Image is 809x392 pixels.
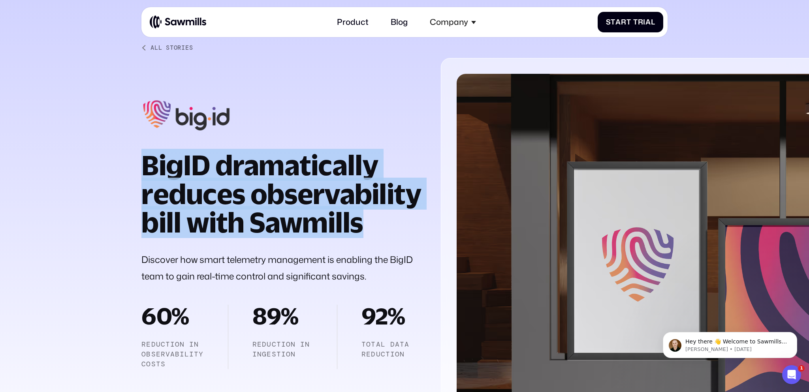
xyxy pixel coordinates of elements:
span: a [645,18,651,26]
a: Blog [385,11,414,33]
h2: 92% [361,305,421,328]
p: TOTAL DATA REDUCTION [361,339,421,359]
a: All Stories [141,44,421,51]
span: r [621,18,627,26]
span: a [615,18,621,26]
p: Discover how smart telemetry management is enabling the BigID team to gain real-time control and ... [141,251,421,284]
div: Company [430,17,468,27]
span: r [638,18,643,26]
span: T [633,18,638,26]
span: t [627,18,631,26]
iframe: Intercom live chat [782,365,801,384]
a: Product [331,11,374,33]
h2: 89% [252,305,312,328]
span: S [606,18,611,26]
p: Reduction in observability costs [141,339,203,369]
span: l [651,18,655,26]
span: t [611,18,615,26]
div: All Stories [151,44,193,51]
h2: 60% [141,305,203,328]
p: Reduction in ingestion [252,339,312,359]
strong: BigID dramatically reduces observability bill with Sawmills [141,149,421,238]
div: Company [424,11,482,33]
span: 1 [798,365,805,371]
iframe: Intercom notifications message [651,315,809,371]
a: StartTrial [598,12,663,32]
span: i [643,18,645,26]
